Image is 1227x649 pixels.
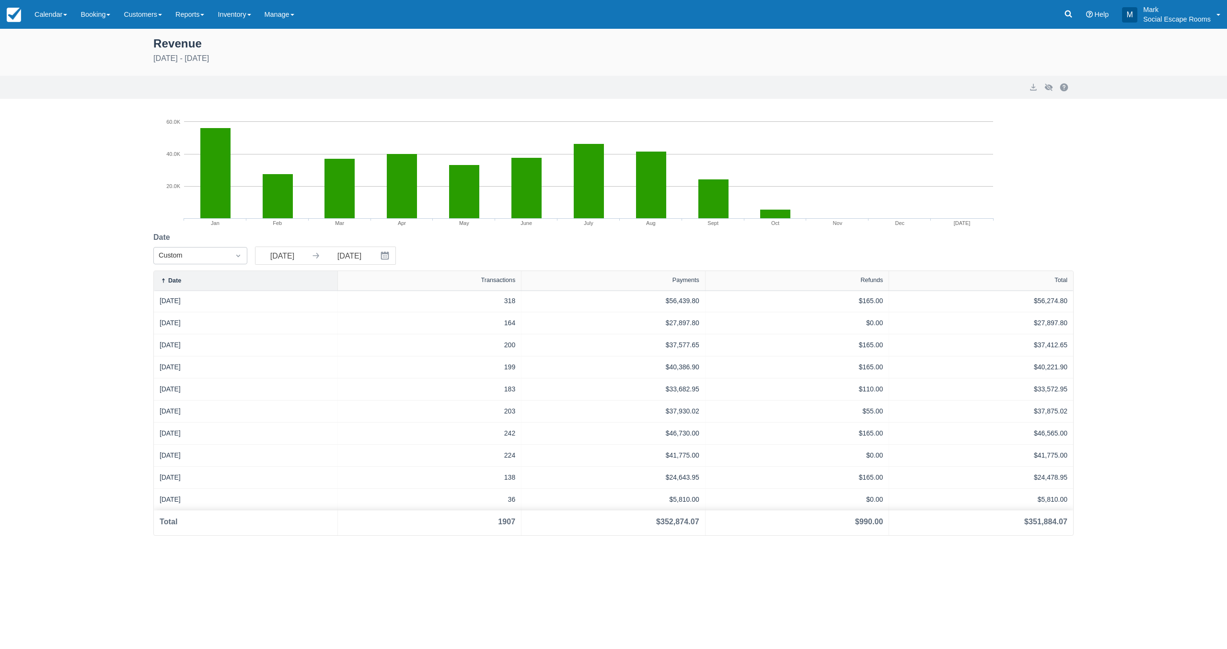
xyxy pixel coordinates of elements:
tspan: Aug [646,220,656,226]
img: checkfront-main-nav-mini-logo.png [7,8,21,22]
div: $46,565.00 [895,428,1067,438]
p: Mark [1143,5,1211,14]
div: 164 [344,318,516,328]
div: $0.00 [711,450,883,460]
div: $0.00 [711,318,883,328]
div: $165.00 [711,428,883,438]
a: [DATE] [160,362,181,372]
div: Date [168,277,181,284]
tspan: 20.0K [167,183,181,189]
tspan: 60.0K [167,119,181,125]
div: $56,274.80 [895,296,1067,306]
a: [DATE] [160,340,181,350]
span: Help [1095,11,1109,18]
button: Interact with the calendar and add the check-in date for your trip. [376,247,395,264]
div: 36 [344,495,516,505]
a: [DATE] [160,472,181,483]
a: [DATE] [160,428,181,438]
div: M [1122,7,1137,23]
div: Total [1054,277,1067,283]
div: $37,412.65 [895,340,1067,350]
div: $351,884.07 [1024,516,1067,528]
div: $990.00 [855,516,883,528]
div: 203 [344,406,516,416]
tspan: May [459,220,469,226]
tspan: Apr [398,220,406,226]
div: 138 [344,472,516,483]
div: Refunds [860,277,883,283]
div: $55.00 [711,406,883,416]
i: Help [1086,11,1093,18]
div: 199 [344,362,516,372]
div: $37,875.02 [895,406,1067,416]
div: 200 [344,340,516,350]
tspan: Oct [771,220,779,226]
div: Custom [159,250,225,261]
p: Social Escape Rooms [1143,14,1211,24]
tspan: June [521,220,532,226]
div: $165.00 [711,362,883,372]
div: $165.00 [711,340,883,350]
div: Transactions [481,277,516,283]
tspan: [DATE] [954,220,971,226]
a: [DATE] [160,406,181,416]
div: $33,572.95 [895,384,1067,394]
div: 224 [344,450,516,460]
div: $165.00 [711,296,883,306]
div: $41,775.00 [527,450,699,460]
tspan: Dec [895,220,905,226]
div: $165.00 [711,472,883,483]
div: $24,478.95 [895,472,1067,483]
div: Revenue [153,35,1074,51]
div: $110.00 [711,384,883,394]
div: Payments [672,277,699,283]
div: $5,810.00 [895,495,1067,505]
div: $41,775.00 [895,450,1067,460]
div: $40,221.90 [895,362,1067,372]
div: 242 [344,428,516,438]
tspan: Feb [273,220,282,226]
span: Dropdown icon [233,251,243,260]
a: [DATE] [160,318,181,328]
div: $24,643.95 [527,472,699,483]
div: $5,810.00 [527,495,699,505]
tspan: Nov [833,220,843,226]
div: 1907 [498,516,515,528]
div: $27,897.80 [527,318,699,328]
a: [DATE] [160,384,181,394]
div: $37,577.65 [527,340,699,350]
tspan: 40.0K [167,151,181,157]
a: [DATE] [160,495,181,505]
tspan: Sept [708,220,719,226]
div: $27,897.80 [895,318,1067,328]
input: Start Date [255,247,309,264]
tspan: Jan [211,220,220,226]
input: End Date [323,247,376,264]
div: $352,874.07 [656,516,699,528]
tspan: July [584,220,594,226]
div: $0.00 [711,495,883,505]
div: Total [160,516,177,528]
a: [DATE] [160,296,181,306]
div: $33,682.95 [527,384,699,394]
div: $56,439.80 [527,296,699,306]
button: export [1028,82,1039,93]
label: Date [153,232,174,243]
div: 183 [344,384,516,394]
div: $46,730.00 [527,428,699,438]
div: $37,930.02 [527,406,699,416]
a: [DATE] [160,450,181,460]
div: $40,386.90 [527,362,699,372]
div: 318 [344,296,516,306]
div: [DATE] - [DATE] [153,53,1074,64]
tspan: Mar [336,220,345,226]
